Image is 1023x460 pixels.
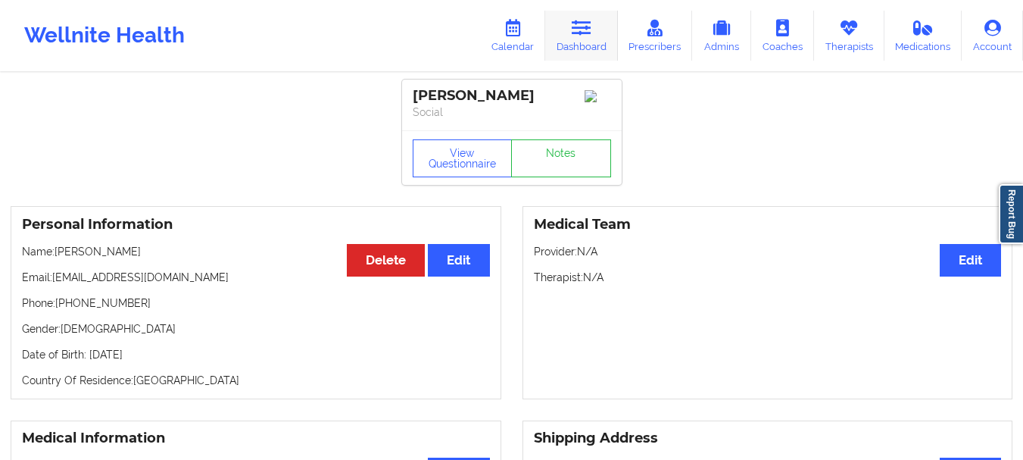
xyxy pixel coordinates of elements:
[22,296,490,311] p: Phone: [PHONE_NUMBER]
[884,11,962,61] a: Medications
[22,373,490,388] p: Country Of Residence: [GEOGRAPHIC_DATA]
[618,11,693,61] a: Prescribers
[22,270,490,285] p: Email: [EMAIL_ADDRESS][DOMAIN_NAME]
[814,11,884,61] a: Therapists
[22,244,490,259] p: Name: [PERSON_NAME]
[511,139,611,177] a: Notes
[22,321,490,336] p: Gender: [DEMOGRAPHIC_DATA]
[534,430,1002,447] h3: Shipping Address
[413,139,513,177] button: View Questionnaire
[534,216,1002,233] h3: Medical Team
[534,244,1002,259] p: Provider: N/A
[413,105,611,120] p: Social
[22,347,490,362] p: Date of Birth: [DATE]
[534,270,1002,285] p: Therapist: N/A
[751,11,814,61] a: Coaches
[22,216,490,233] h3: Personal Information
[940,244,1001,277] button: Edit
[347,244,425,277] button: Delete
[480,11,545,61] a: Calendar
[692,11,751,61] a: Admins
[545,11,618,61] a: Dashboard
[585,90,611,102] img: Image%2Fplaceholer-image.png
[22,430,490,447] h3: Medical Information
[413,87,611,105] div: [PERSON_NAME]
[428,244,489,277] button: Edit
[999,184,1023,244] a: Report Bug
[962,11,1023,61] a: Account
